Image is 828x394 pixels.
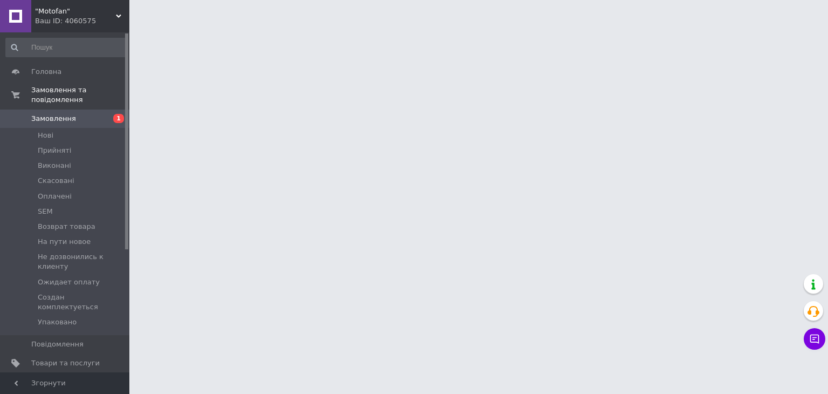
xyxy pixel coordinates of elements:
[5,38,127,57] input: Пошук
[35,6,116,16] span: "Motofan"
[38,277,100,287] span: Ожидает оплату
[113,114,124,123] span: 1
[804,328,825,350] button: Чат з покупцем
[38,293,126,312] span: Создан комплектуеться
[31,339,84,349] span: Повідомлення
[38,131,53,140] span: Нові
[38,146,71,155] span: Прийняті
[31,67,61,77] span: Головна
[38,161,71,171] span: Виконані
[38,222,95,232] span: Возврат товара
[38,176,74,186] span: Скасовані
[38,237,91,247] span: На пути новое
[38,192,72,201] span: Оплачені
[31,85,129,105] span: Замовлення та повідомлення
[38,207,53,216] span: SEM
[31,358,100,368] span: Товари та послуги
[38,317,77,327] span: Упаковано
[35,16,129,26] div: Ваш ID: 4060575
[31,114,76,124] span: Замовлення
[38,252,126,271] span: Не дозвонились к клиенту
